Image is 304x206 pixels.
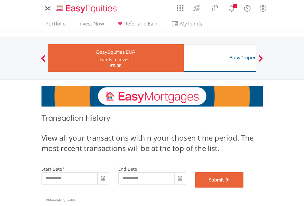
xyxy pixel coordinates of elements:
a: Notifications [224,2,239,14]
label: start date [41,166,62,172]
a: Refer and Earn [114,21,161,30]
img: EasyEquities_Logo.png [55,4,119,14]
img: grid-menu-icon.svg [177,5,184,11]
img: EasyMortage Promotion Banner [41,86,263,107]
button: Previous [37,58,49,64]
div: Funds to invest: [100,56,132,63]
div: EasyEquities EUR [52,48,180,56]
h1: Transaction History [41,113,263,126]
span: My Funds [171,20,211,28]
button: Submit [195,172,244,188]
a: Portfolio [43,21,68,30]
img: thrive-v2.svg [191,3,202,13]
label: end date [118,166,137,172]
a: Vouchers [206,2,224,13]
a: AppsGrid [173,2,188,11]
a: Home page [54,2,119,14]
div: View all your transactions within your chosen time period. The most recent transactions will be a... [41,133,263,154]
a: Invest Now [76,21,106,30]
span: €0.00 [110,63,121,68]
a: FAQ's and Support [239,2,255,14]
span: Refer and Earn [124,20,159,27]
a: My Profile [255,2,271,15]
button: Next [255,58,267,64]
img: vouchers-v2.svg [210,3,220,13]
span: Mandatory Fields [46,198,76,202]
